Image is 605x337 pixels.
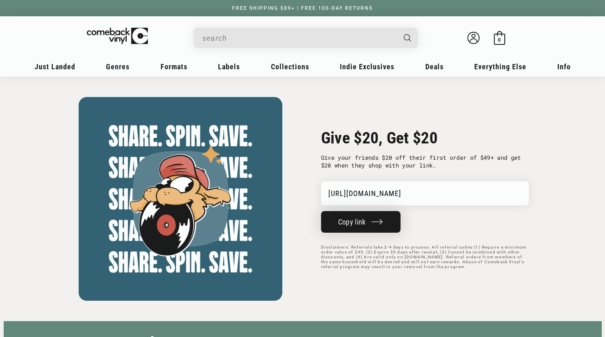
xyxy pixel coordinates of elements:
img: 1749158660_p3pZ3.png [79,97,282,301]
span: Formats [161,62,187,71]
p: Give your friends $20 off their first order of $49+ and get $20 when they shop with your link. [321,154,529,169]
span: Everything Else [474,62,526,71]
span: Info [557,62,571,71]
div: Disclaimers: Referrals take 2-4 days to process. All referral codes (1) Require a minimum order v... [321,245,529,269]
input: When autocomplete results are available use up and down arrows to review and enter to select [202,30,396,46]
button: Copy link [321,211,400,233]
div: Search [194,28,418,48]
button: Search [396,28,418,48]
span: Deals [425,62,444,71]
div: Give $20, Get $20 [321,128,529,148]
span: Genres [106,62,130,71]
span: Just Landed [35,62,75,71]
span: Labels [218,62,240,71]
span: Indie Exclusives [340,62,394,71]
span: Collections [271,62,309,71]
span: 0 [498,37,501,43]
a: FREE SHIPPING $89+ | FREE 100-DAY RETURNS [224,5,381,11]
